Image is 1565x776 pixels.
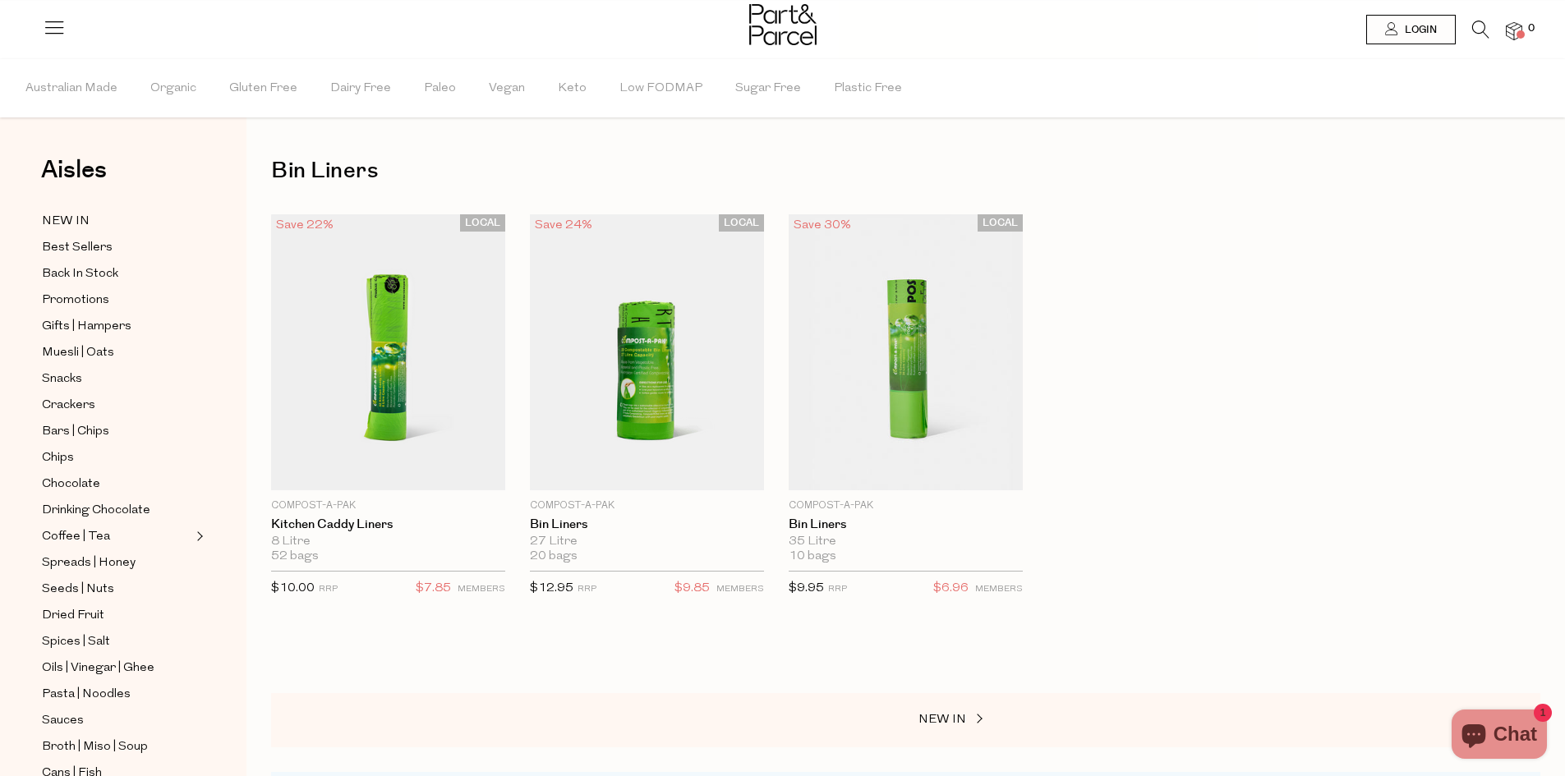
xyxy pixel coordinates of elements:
span: Seeds | Nuts [42,580,114,599]
a: Seeds | Nuts [42,579,191,599]
h1: Bin Liners [271,152,1540,190]
div: 27 Litre [530,535,764,549]
span: 52 bags [271,549,319,564]
a: 0 [1506,22,1522,39]
span: Sauces [42,711,84,731]
small: MEMBERS [716,585,764,594]
a: Crackers [42,395,191,416]
span: Aisles [41,152,107,188]
span: NEW IN [918,714,966,726]
span: 0 [1524,21,1539,36]
small: MEMBERS [975,585,1023,594]
span: Sugar Free [735,60,801,117]
a: Dried Fruit [42,605,191,626]
span: Spices | Salt [42,632,110,652]
small: RRP [319,585,338,594]
p: Compost-A-Pak [789,498,1023,513]
a: Back In Stock [42,264,191,284]
a: Broth | Miso | Soup [42,737,191,757]
span: 10 bags [789,549,836,564]
button: Expand/Collapse Coffee | Tea [192,526,204,546]
a: Kitchen Caddy Liners [271,517,505,532]
img: Bin Liners [530,214,764,490]
a: NEW IN [918,709,1083,731]
div: 8 Litre [271,535,505,549]
a: NEW IN [42,211,191,232]
small: RRP [578,585,596,594]
span: Snacks [42,370,82,389]
span: Back In Stock [42,264,118,284]
img: Part&Parcel [749,4,817,45]
span: 20 bags [530,549,578,564]
a: Chips [42,448,191,468]
inbox-online-store-chat: Shopify online store chat [1447,709,1552,763]
span: Spreads | Honey [42,553,136,573]
div: 35 Litre [789,535,1023,549]
div: Save 22% [271,214,338,236]
a: Pasta | Noodles [42,684,191,705]
span: Dairy Free [330,60,391,117]
p: Compost-A-Pak [271,498,505,513]
span: Vegan [489,60,525,117]
a: Gifts | Hampers [42,316,191,337]
span: Drinking Chocolate [42,501,150,521]
span: LOCAL [978,214,1023,232]
small: RRP [828,585,847,594]
span: $9.85 [674,578,710,599]
a: Drinking Chocolate [42,500,191,521]
span: Coffee | Tea [42,527,110,547]
a: Muesli | Oats [42,342,191,363]
a: Spreads | Honey [42,553,191,573]
a: Bin Liners [530,517,764,532]
span: Best Sellers [42,238,113,258]
span: Low FODMAP [619,60,702,117]
p: Compost-A-Pak [530,498,764,513]
a: Promotions [42,290,191,310]
a: Oils | Vinegar | Ghee [42,658,191,678]
a: Snacks [42,369,191,389]
span: Dried Fruit [42,606,104,626]
span: Login [1401,23,1437,37]
a: Sauces [42,710,191,731]
span: Oils | Vinegar | Ghee [42,659,154,678]
span: Pasta | Noodles [42,685,131,705]
a: Bars | Chips [42,421,191,442]
span: $6.96 [933,578,969,599]
img: Kitchen Caddy Liners [271,214,505,490]
span: LOCAL [719,214,764,232]
div: Save 24% [530,214,597,236]
span: Australian Made [25,60,117,117]
span: Paleo [424,60,456,117]
span: Promotions [42,291,109,310]
a: Coffee | Tea [42,526,191,547]
span: Gluten Free [229,60,297,117]
span: $10.00 [271,582,315,595]
span: Muesli | Oats [42,343,114,363]
span: $12.95 [530,582,573,595]
span: $9.95 [789,582,824,595]
span: LOCAL [460,214,505,232]
span: Gifts | Hampers [42,317,131,337]
span: Chips [42,448,74,468]
a: Spices | Salt [42,631,191,652]
a: Chocolate [42,474,191,494]
span: Bars | Chips [42,422,109,442]
a: Best Sellers [42,237,191,258]
span: $7.85 [416,578,451,599]
img: Bin Liners [789,214,1023,490]
span: Broth | Miso | Soup [42,737,148,757]
span: NEW IN [42,212,90,232]
div: Save 30% [789,214,856,236]
span: Plastic Free [834,60,902,117]
span: Crackers [42,396,95,416]
a: Bin Liners [789,517,1023,532]
span: Keto [558,60,587,117]
span: Chocolate [42,475,100,494]
span: Organic [150,60,196,117]
small: MEMBERS [458,585,505,594]
a: Login [1366,15,1456,44]
a: Aisles [41,158,107,199]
